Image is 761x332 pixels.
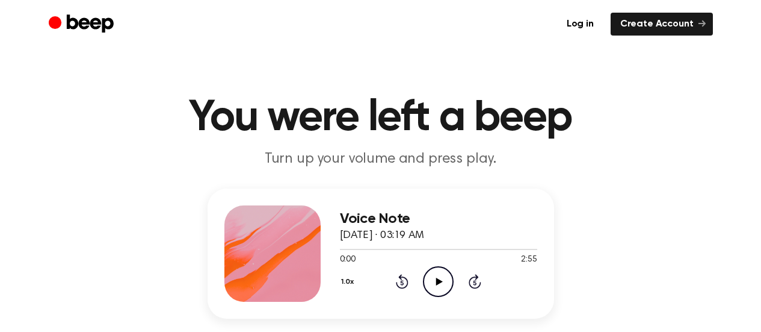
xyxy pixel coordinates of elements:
h3: Voice Note [340,211,537,227]
a: Log in [557,13,603,36]
span: [DATE] · 03:19 AM [340,230,424,241]
h1: You were left a beep [73,96,689,140]
span: 0:00 [340,254,356,266]
a: Beep [49,13,117,36]
span: 2:55 [521,254,537,266]
p: Turn up your volume and press play. [150,149,612,169]
a: Create Account [611,13,713,36]
button: 1.0x [340,272,359,292]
